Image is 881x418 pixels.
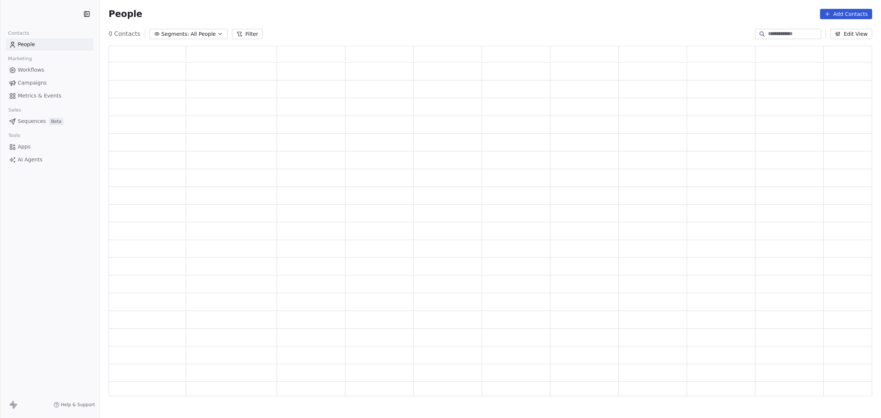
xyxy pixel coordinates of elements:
button: Edit View [830,29,872,39]
span: Beta [49,118,64,125]
span: Campaigns [18,79,47,87]
a: AI Agents [6,154,93,166]
a: Help & Support [54,402,95,408]
span: Apps [18,143,31,151]
span: Marketing [5,53,35,64]
span: Sequences [18,117,46,125]
a: Workflows [6,64,93,76]
span: Workflows [18,66,44,74]
a: Metrics & Events [6,90,93,102]
button: Add Contacts [820,9,872,19]
span: Help & Support [61,402,95,408]
span: AI Agents [18,156,42,164]
span: People [109,8,142,20]
span: 0 Contacts [109,30,140,38]
span: All People [191,30,216,38]
span: People [18,41,35,48]
a: Campaigns [6,77,93,89]
span: Metrics & Events [18,92,61,100]
span: Sales [5,104,24,116]
button: Filter [232,29,263,39]
a: People [6,38,93,51]
span: Contacts [5,28,33,39]
a: Apps [6,141,93,153]
span: Segments: [161,30,189,38]
span: Tools [5,130,23,141]
a: SequencesBeta [6,115,93,127]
